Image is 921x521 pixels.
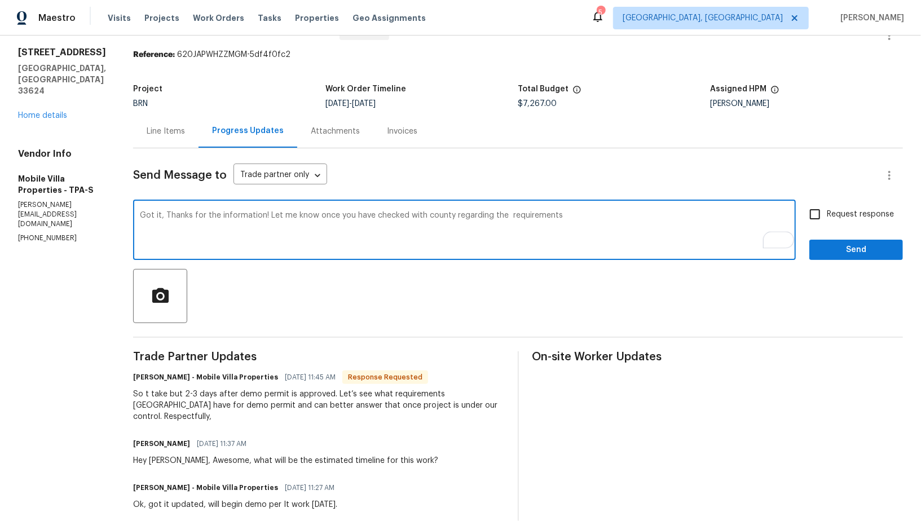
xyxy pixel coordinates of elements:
[352,12,426,24] span: Geo Assignments
[597,7,605,18] div: 5
[518,100,557,108] span: $7,267.00
[352,100,376,108] span: [DATE]
[212,125,284,136] div: Progress Updates
[133,499,341,510] div: Ok, got it updated, will begin demo per It work [DATE].
[144,12,179,24] span: Projects
[325,100,376,108] span: -
[285,482,334,493] span: [DATE] 11:27 AM
[18,112,67,120] a: Home details
[133,49,903,60] div: 620JAPWHZZMGM-5df4f0fc2
[133,372,278,383] h6: [PERSON_NAME] - Mobile Villa Properties
[197,438,246,449] span: [DATE] 11:37 AM
[711,85,767,93] h5: Assigned HPM
[133,85,162,93] h5: Project
[108,12,131,24] span: Visits
[133,438,190,449] h6: [PERSON_NAME]
[343,372,427,383] span: Response Requested
[193,12,244,24] span: Work Orders
[18,47,106,58] h2: [STREET_ADDRESS]
[518,85,569,93] h5: Total Budget
[140,211,789,251] textarea: To enrich screen reader interactions, please activate Accessibility in Grammarly extension settings
[133,100,148,108] span: BRN
[147,126,185,137] div: Line Items
[387,126,417,137] div: Invoices
[38,12,76,24] span: Maestro
[133,482,278,493] h6: [PERSON_NAME] - Mobile Villa Properties
[18,233,106,243] p: [PHONE_NUMBER]
[836,12,904,24] span: [PERSON_NAME]
[233,166,327,185] div: Trade partner only
[809,240,903,260] button: Send
[18,173,106,196] h5: Mobile Villa Properties - TPA-S
[18,200,106,229] p: [PERSON_NAME][EMAIL_ADDRESS][DOMAIN_NAME]
[133,51,175,59] b: Reference:
[133,351,504,363] span: Trade Partner Updates
[133,455,438,466] div: Hey [PERSON_NAME], Awesome, what will be the estimated timeline for this work?
[325,85,406,93] h5: Work Order Timeline
[18,148,106,160] h4: Vendor Info
[572,85,581,100] span: The total cost of line items that have been proposed by Opendoor. This sum includes line items th...
[325,100,349,108] span: [DATE]
[295,12,339,24] span: Properties
[818,243,894,257] span: Send
[532,351,904,363] span: On-site Worker Updates
[133,170,227,181] span: Send Message to
[827,209,894,220] span: Request response
[133,388,504,422] div: So t take but 2-3 days after demo permit is approved. Let’s see what requirements [GEOGRAPHIC_DAT...
[133,22,330,36] span: Mobile Villa Properties - TPA-S
[258,14,281,22] span: Tasks
[770,85,779,100] span: The hpm assigned to this work order.
[711,100,903,108] div: [PERSON_NAME]
[18,63,106,96] h5: [GEOGRAPHIC_DATA], [GEOGRAPHIC_DATA] 33624
[285,372,336,383] span: [DATE] 11:45 AM
[311,126,360,137] div: Attachments
[623,12,783,24] span: [GEOGRAPHIC_DATA], [GEOGRAPHIC_DATA]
